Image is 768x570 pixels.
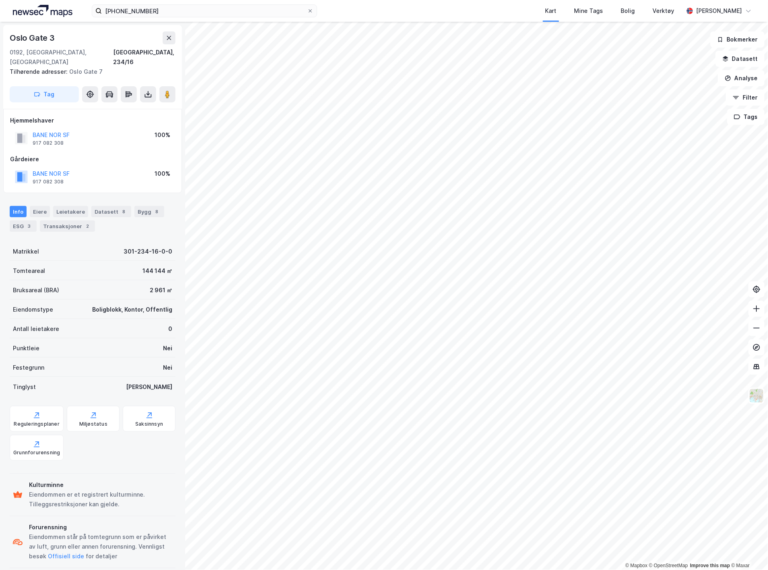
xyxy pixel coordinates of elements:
div: Eiendomstype [13,305,53,314]
div: Mine Tags [574,6,603,16]
div: 0192, [GEOGRAPHIC_DATA], [GEOGRAPHIC_DATA] [10,48,113,67]
button: Filter [726,89,765,106]
div: 144 144 ㎡ [142,266,172,276]
div: Tomteareal [13,266,45,276]
div: Festegrunn [13,363,44,372]
div: 2 961 ㎡ [150,285,172,295]
div: [PERSON_NAME] [696,6,742,16]
div: Saksinnsyn [135,421,163,427]
div: 917 082 308 [33,140,64,146]
div: Kontrollprogram for chat [728,531,768,570]
img: logo.a4113a55bc3d86da70a041830d287a7e.svg [13,5,72,17]
div: Bolig [621,6,635,16]
div: 8 [120,208,128,216]
div: [PERSON_NAME] [126,382,172,392]
div: Eiere [30,206,50,217]
div: Eiendommen er et registrert kulturminne. Tilleggsrestriksjoner kan gjelde. [29,490,172,510]
div: Nei [163,363,172,372]
a: OpenStreetMap [649,563,688,569]
div: Kart [545,6,557,16]
div: Datasett [91,206,131,217]
div: Oslo Gate 7 [10,67,169,77]
div: Grunnforurensning [13,450,60,456]
div: Kulturminne [29,481,172,490]
div: Eiendommen står på tomtegrunn som er påvirket av luft, grunn eller annen forurensning. Vennligst ... [29,533,172,562]
div: 3 [25,222,33,230]
button: Tag [10,86,79,102]
button: Analyse [718,70,765,86]
div: [GEOGRAPHIC_DATA], 234/16 [113,48,175,67]
span: Tilhørende adresser: [10,68,69,75]
div: 100% [155,169,170,179]
div: Antall leietakere [13,324,59,334]
a: Mapbox [626,563,648,569]
div: Gårdeiere [10,154,175,164]
div: 301-234-16-0-0 [124,247,172,256]
button: Datasett [716,51,765,67]
button: Bokmerker [710,31,765,48]
div: 0 [168,324,172,334]
div: Punktleie [13,343,39,353]
div: 8 [153,208,161,216]
div: Transaksjoner [40,221,95,232]
div: Bruksareal (BRA) [13,285,59,295]
div: 2 [84,222,92,230]
div: Nei [163,343,172,353]
div: Reguleringsplaner [14,421,60,427]
div: 917 082 308 [33,179,64,185]
img: Z [749,388,764,404]
div: Forurensning [29,523,172,533]
div: Info [10,206,27,217]
div: Boligblokk, Kontor, Offentlig [92,305,172,314]
div: Tinglyst [13,382,36,392]
div: Miljøstatus [79,421,107,427]
div: ESG [10,221,37,232]
div: Verktøy [653,6,675,16]
iframe: Chat Widget [728,531,768,570]
div: Bygg [134,206,164,217]
button: Tags [727,109,765,125]
div: Oslo Gate 3 [10,31,56,44]
input: Søk på adresse, matrikkel, gårdeiere, leietakere eller personer [102,5,307,17]
div: Matrikkel [13,247,39,256]
div: 100% [155,130,170,140]
div: Hjemmelshaver [10,116,175,125]
div: Leietakere [53,206,88,217]
a: Improve this map [690,563,730,569]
